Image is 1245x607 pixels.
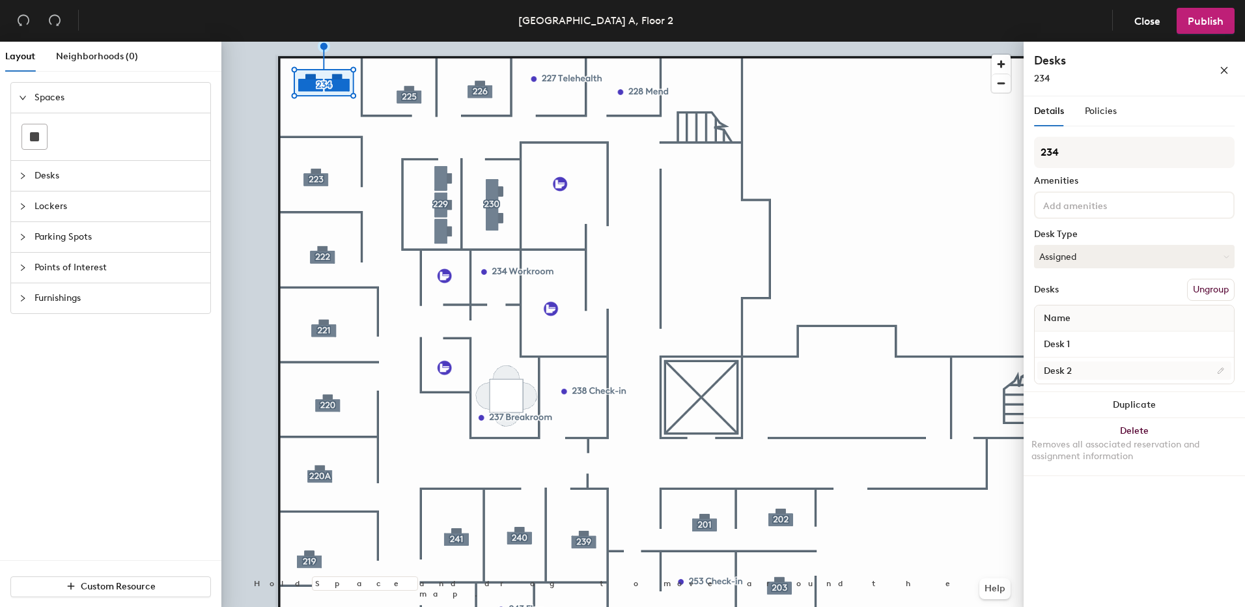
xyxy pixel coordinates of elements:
span: Publish [1188,15,1224,27]
div: Desk Type [1034,229,1235,240]
span: Policies [1085,106,1117,117]
div: [GEOGRAPHIC_DATA] A, Floor 2 [518,12,673,29]
input: Add amenities [1041,197,1158,212]
span: collapsed [19,264,27,272]
span: Neighborhoods (0) [56,51,138,62]
span: collapsed [19,233,27,241]
span: 234 [1034,73,1050,84]
input: Unnamed desk [1037,335,1231,354]
button: Assigned [1034,245,1235,268]
span: collapsed [19,172,27,180]
span: Layout [5,51,35,62]
span: Custom Resource [81,581,156,592]
span: Spaces [35,83,203,113]
span: undo [17,14,30,27]
button: Undo (⌘ + Z) [10,8,36,34]
span: Details [1034,106,1064,117]
button: Duplicate [1024,392,1245,418]
span: Desks [35,161,203,191]
span: Points of Interest [35,253,203,283]
span: collapsed [19,203,27,210]
button: Close [1123,8,1171,34]
span: Furnishings [35,283,203,313]
div: Desks [1034,285,1059,295]
input: Unnamed desk [1037,361,1231,380]
h4: Desks [1034,52,1177,69]
button: DeleteRemoves all associated reservation and assignment information [1024,418,1245,475]
span: Name [1037,307,1077,330]
span: collapsed [19,294,27,302]
span: expanded [19,94,27,102]
button: Ungroup [1187,279,1235,301]
button: Help [979,578,1011,599]
div: Removes all associated reservation and assignment information [1031,439,1237,462]
div: Amenities [1034,176,1235,186]
button: Custom Resource [10,576,211,597]
span: Lockers [35,191,203,221]
span: close [1220,66,1229,75]
span: Close [1134,15,1160,27]
span: Parking Spots [35,222,203,252]
button: Publish [1177,8,1235,34]
button: Redo (⌘ + ⇧ + Z) [42,8,68,34]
